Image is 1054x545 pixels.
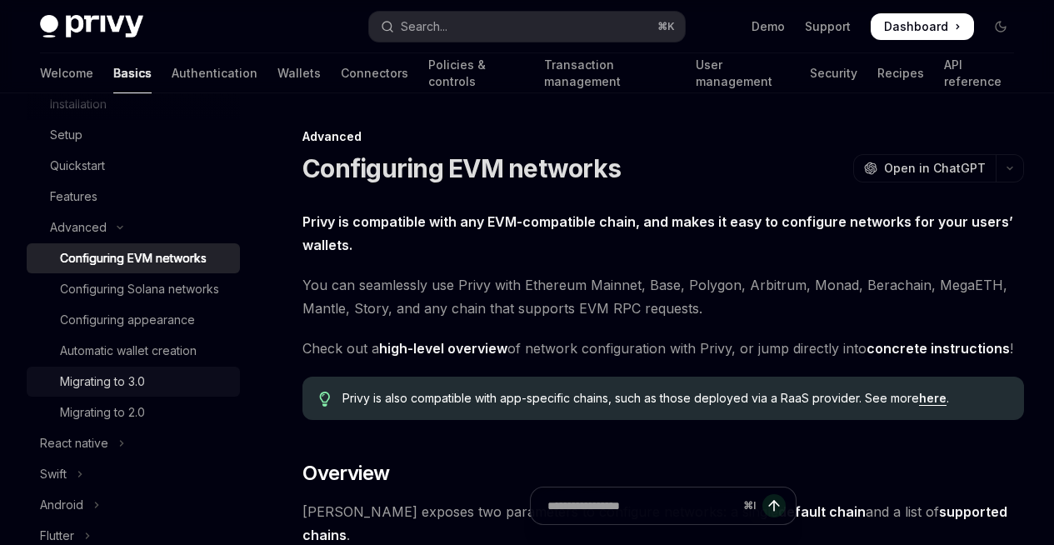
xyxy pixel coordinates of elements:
a: Demo [752,18,785,35]
a: Configuring Solana networks [27,274,240,304]
span: Overview [302,460,389,487]
div: Migrating to 3.0 [60,372,145,392]
a: high-level overview [379,340,507,357]
div: React native [40,433,108,453]
a: Migrating to 3.0 [27,367,240,397]
div: Configuring EVM networks [60,248,207,268]
a: Security [810,53,857,93]
a: Transaction management [544,53,677,93]
a: Dashboard [871,13,974,40]
span: Check out a of network configuration with Privy, or jump directly into ! [302,337,1024,360]
div: Migrating to 2.0 [60,402,145,422]
div: Android [40,495,83,515]
span: Privy is also compatible with app-specific chains, such as those deployed via a RaaS provider. Se... [342,390,1007,407]
button: Toggle React native section [27,428,240,458]
a: Support [805,18,851,35]
a: Wallets [277,53,321,93]
a: Recipes [877,53,924,93]
span: Open in ChatGPT [884,160,986,177]
button: Toggle dark mode [987,13,1014,40]
a: Setup [27,120,240,150]
button: Toggle Advanced section [27,212,240,242]
a: Basics [113,53,152,93]
div: Setup [50,125,82,145]
button: Send message [762,494,786,517]
h1: Configuring EVM networks [302,153,621,183]
a: Connectors [341,53,408,93]
div: Quickstart [50,156,105,176]
div: Swift [40,464,67,484]
div: Advanced [302,128,1024,145]
a: Welcome [40,53,93,93]
div: Configuring appearance [60,310,195,330]
span: Dashboard [884,18,948,35]
div: Features [50,187,97,207]
button: Toggle Android section [27,490,240,520]
a: Authentication [172,53,257,93]
a: Automatic wallet creation [27,336,240,366]
button: Toggle Swift section [27,459,240,489]
div: Configuring Solana networks [60,279,219,299]
div: Advanced [50,217,107,237]
a: Configuring EVM networks [27,243,240,273]
div: Search... [401,17,447,37]
button: Open in ChatGPT [853,154,996,182]
button: Open search [369,12,685,42]
span: ⌘ K [657,20,675,33]
img: dark logo [40,15,143,38]
div: Automatic wallet creation [60,341,197,361]
a: concrete instructions [867,340,1010,357]
a: Features [27,182,240,212]
a: API reference [944,53,1014,93]
input: Ask a question... [547,487,737,524]
a: here [919,391,947,406]
a: Policies & controls [428,53,524,93]
strong: Privy is compatible with any EVM-compatible chain, and makes it easy to configure networks for yo... [302,213,1013,253]
a: Quickstart [27,151,240,181]
a: Migrating to 2.0 [27,397,240,427]
svg: Tip [319,392,331,407]
a: Configuring appearance [27,305,240,335]
span: You can seamlessly use Privy with Ethereum Mainnet, Base, Polygon, Arbitrum, Monad, Berachain, Me... [302,273,1024,320]
a: User management [696,53,790,93]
